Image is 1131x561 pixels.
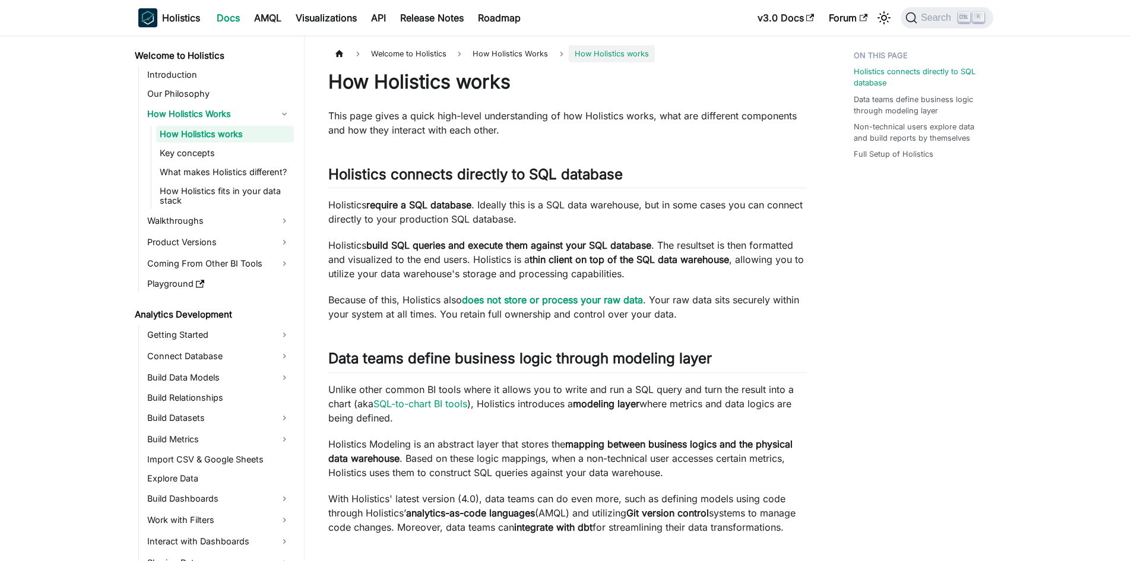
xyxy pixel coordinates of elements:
a: Visualizations [289,8,364,27]
span: Welcome to Holistics [365,45,452,62]
span: How Holistics works [569,45,655,62]
h2: Data teams define business logic through modeling layer [328,350,806,372]
span: How Holistics Works [467,45,554,62]
a: API [364,8,393,27]
nav: Docs sidebar [126,36,305,561]
a: Holistics connects directly to SQL database [854,66,986,88]
a: Analytics Development [131,306,294,323]
span: Search [917,12,958,23]
a: Forum [822,8,875,27]
a: How Holistics Works [144,104,294,123]
p: Holistics . Ideally this is a SQL data warehouse, but in some cases you can connect directly to y... [328,198,806,226]
a: Build Relationships [144,389,294,406]
a: Home page [328,45,351,62]
button: Switch between dark and light mode (currently light mode) [875,8,894,27]
a: How Holistics fits in your data stack [156,183,294,209]
a: v3.0 Docs [750,8,822,27]
a: Build Metrics [144,430,294,449]
a: Connect Database [144,347,294,366]
a: Build Datasets [144,408,294,427]
a: HolisticsHolistics [138,8,200,27]
a: Product Versions [144,233,294,252]
kbd: K [972,12,984,23]
strong: modeling layer [573,398,639,410]
p: Unlike other common BI tools where it allows you to write and run a SQL query and turn the result... [328,382,806,425]
p: This page gives a quick high-level understanding of how Holistics works, what are different compo... [328,109,806,137]
a: Key concepts [156,145,294,161]
strong: require a SQL database [366,199,471,211]
a: Walkthroughs [144,211,294,230]
a: Full Setup of Holistics [854,148,933,160]
a: SQL-to-chart BI tools [373,398,467,410]
a: Data teams define business logic through modeling layer [854,94,986,116]
a: Our Philosophy [144,85,294,102]
button: Search (Ctrl+K) [901,7,993,28]
p: Holistics . The resultset is then formatted and visualized to the end users. Holistics is a , all... [328,238,806,281]
a: Build Data Models [144,368,294,387]
strong: thin client on top of the SQL data warehouse [530,253,729,265]
a: Coming From Other BI Tools [144,254,294,273]
h1: How Holistics works [328,70,806,94]
img: Holistics [138,8,157,27]
a: Interact with Dashboards [144,532,294,551]
strong: build SQL queries and execute them against your SQL database [366,239,651,251]
a: Getting Started [144,325,294,344]
a: AMQL [247,8,289,27]
a: Docs [210,8,247,27]
b: Holistics [162,11,200,25]
a: Explore Data [144,470,294,487]
a: does not store or process your raw data [462,294,643,306]
h2: Holistics connects directly to SQL database [328,166,806,188]
a: Roadmap [471,8,528,27]
a: Release Notes [393,8,471,27]
strong: integrate with dbt [514,521,593,533]
strong: mapping between business logics and the physical data warehouse [328,438,793,464]
p: Holistics Modeling is an abstract layer that stores the . Based on these logic mappings, when a n... [328,437,806,480]
a: Non-technical users explore data and build reports by themselves [854,121,986,144]
strong: analytics-as-code languages [406,507,535,519]
p: Because of this, Holistics also . Your raw data sits securely within your system at all times. Yo... [328,293,806,321]
a: Welcome to Holistics [131,47,294,64]
a: Introduction [144,66,294,83]
a: Playground [144,275,294,292]
a: How Holistics works [156,126,294,142]
a: Work with Filters [144,511,294,530]
nav: Breadcrumbs [328,45,806,62]
a: What makes Holistics different? [156,164,294,180]
a: Build Dashboards [144,489,294,508]
p: With Holistics' latest version (4.0), data teams can do even more, such as defining models using ... [328,492,806,534]
a: Import CSV & Google Sheets [144,451,294,468]
strong: Git version control [626,507,709,519]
